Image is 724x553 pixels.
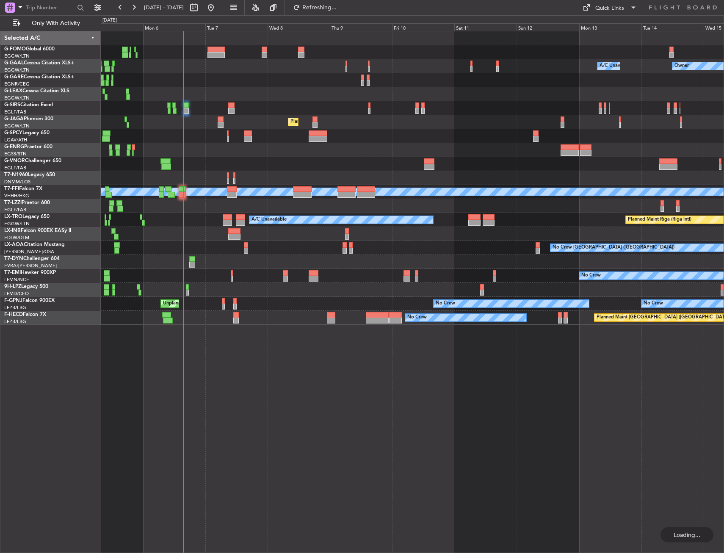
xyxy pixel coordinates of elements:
[4,284,21,289] span: 9H-LPZ
[674,60,689,72] div: Owner
[4,81,30,87] a: EGNR/CEG
[4,67,30,73] a: EGGW/LTN
[4,144,53,149] a: G-ENRGPraetor 600
[4,270,21,275] span: T7-EMI
[4,47,26,52] span: G-FOMO
[595,4,624,13] div: Quick Links
[4,165,26,171] a: EGLF/FAB
[4,109,26,115] a: EGLF/FAB
[4,61,74,66] a: G-GAALCessna Citation XLS+
[600,60,635,72] div: A/C Unavailable
[4,214,22,219] span: LX-TRO
[4,214,50,219] a: LX-TROLegacy 650
[302,5,337,11] span: Refreshing...
[268,23,330,31] div: Wed 8
[4,256,60,261] a: T7-DYNChallenger 604
[4,61,24,66] span: G-GAAL
[4,116,53,122] a: G-JAGAPhenom 300
[289,1,340,14] button: Refreshing...
[4,256,23,261] span: T7-DYN
[4,207,26,213] a: EGLF/FAB
[578,1,641,14] button: Quick Links
[4,102,20,108] span: G-SIRS
[4,298,55,303] a: F-GPNJFalcon 900EX
[144,4,184,11] span: [DATE] - [DATE]
[205,23,268,31] div: Tue 7
[644,297,663,310] div: No Crew
[4,228,21,233] span: LX-INB
[251,213,287,226] div: A/C Unavailable
[4,47,55,52] a: G-FOMOGlobal 6000
[641,23,704,31] div: Tue 14
[9,17,92,30] button: Only With Activity
[4,200,22,205] span: T7-LZZI
[4,312,46,317] a: F-HECDFalcon 7X
[660,527,713,542] div: Loading...
[163,297,302,310] div: Unplanned Maint [GEOGRAPHIC_DATA] ([GEOGRAPHIC_DATA])
[4,242,24,247] span: LX-AOA
[4,123,30,129] a: EGGW/LTN
[4,88,69,94] a: G-LEAXCessna Citation XLS
[4,102,53,108] a: G-SIRSCitation Excel
[4,53,30,59] a: EGGW/LTN
[4,75,24,80] span: G-GARE
[4,130,22,135] span: G-SPCY
[581,269,601,282] div: No Crew
[4,144,24,149] span: G-ENRG
[4,95,30,101] a: EGGW/LTN
[4,186,19,191] span: T7-FFI
[4,172,55,177] a: T7-N1960Legacy 650
[4,179,30,185] a: DNMM/LOS
[4,263,57,269] a: EVRA/[PERSON_NAME]
[4,88,22,94] span: G-LEAX
[4,318,26,325] a: LFPB/LBG
[4,270,56,275] a: T7-EMIHawker 900XP
[4,151,27,157] a: EGSS/STN
[4,249,54,255] a: [PERSON_NAME]/QSA
[407,311,427,324] div: No Crew
[454,23,517,31] div: Sat 11
[4,137,27,143] a: LGAV/ATH
[330,23,392,31] div: Thu 9
[4,75,74,80] a: G-GARECessna Citation XLS+
[4,116,24,122] span: G-JAGA
[4,158,61,163] a: G-VNORChallenger 650
[4,158,25,163] span: G-VNOR
[4,221,30,227] a: EGGW/LTN
[4,242,65,247] a: LX-AOACitation Mustang
[80,23,143,31] div: Sun 5
[392,23,454,31] div: Fri 10
[436,297,455,310] div: No Crew
[4,130,50,135] a: G-SPCYLegacy 650
[143,23,205,31] div: Mon 6
[4,284,48,289] a: 9H-LPZLegacy 500
[290,116,424,128] div: Planned Maint [GEOGRAPHIC_DATA] ([GEOGRAPHIC_DATA])
[4,304,26,311] a: LFPB/LBG
[4,172,28,177] span: T7-N1960
[4,290,29,297] a: LFMD/CEQ
[4,186,42,191] a: T7-FFIFalcon 7X
[579,23,641,31] div: Mon 13
[4,235,29,241] a: EDLW/DTM
[628,213,691,226] div: Planned Maint Riga (Riga Intl)
[517,23,579,31] div: Sun 12
[4,276,29,283] a: LFMN/NCE
[553,241,674,254] div: No Crew [GEOGRAPHIC_DATA] ([GEOGRAPHIC_DATA])
[4,200,50,205] a: T7-LZZIPraetor 600
[4,298,22,303] span: F-GPNJ
[4,193,29,199] a: VHHH/HKG
[4,312,23,317] span: F-HECD
[4,228,71,233] a: LX-INBFalcon 900EX EASy II
[102,17,117,24] div: [DATE]
[26,1,75,14] input: Trip Number
[22,20,89,26] span: Only With Activity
